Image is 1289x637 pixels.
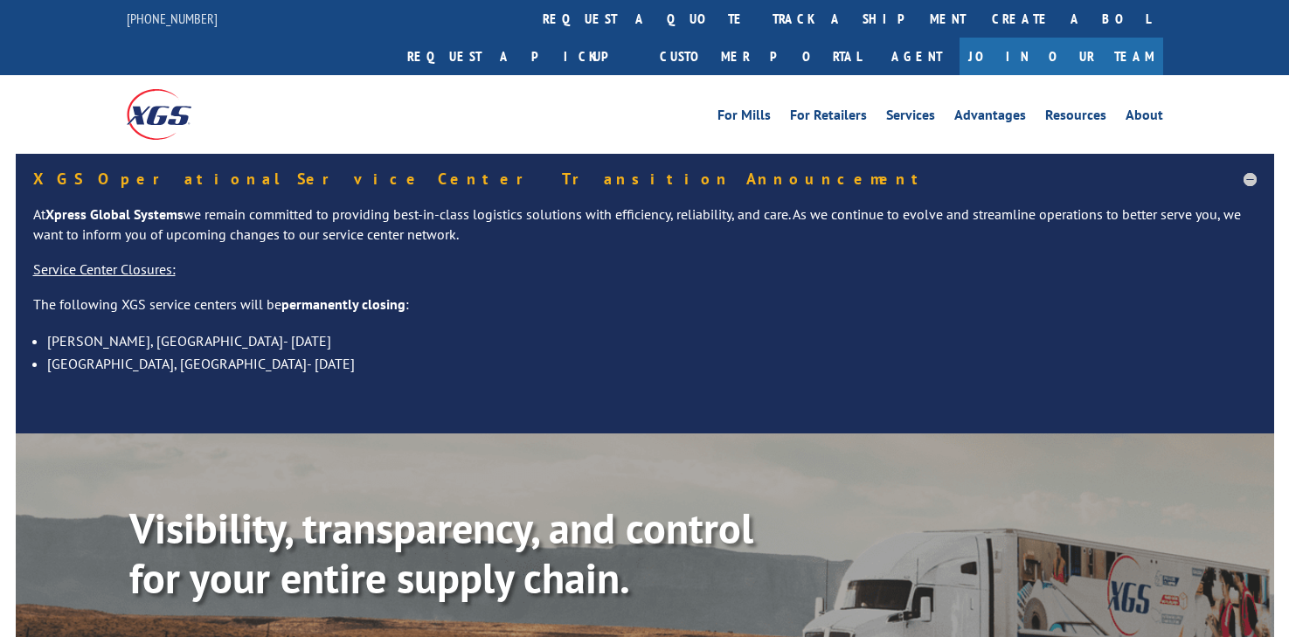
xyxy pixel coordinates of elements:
a: For Retailers [790,108,867,128]
a: Services [886,108,935,128]
strong: permanently closing [281,295,405,313]
a: Advantages [954,108,1026,128]
h5: XGS Operational Service Center Transition Announcement [33,171,1257,187]
u: Service Center Closures: [33,260,176,278]
a: Join Our Team [960,38,1163,75]
a: For Mills [717,108,771,128]
a: Agent [874,38,960,75]
a: Request a pickup [394,38,647,75]
p: The following XGS service centers will be : [33,294,1257,329]
li: [PERSON_NAME], [GEOGRAPHIC_DATA]- [DATE] [47,329,1257,352]
strong: Xpress Global Systems [45,205,184,223]
a: About [1126,108,1163,128]
a: Resources [1045,108,1106,128]
b: Visibility, transparency, and control for your entire supply chain. [129,501,753,606]
li: [GEOGRAPHIC_DATA], [GEOGRAPHIC_DATA]- [DATE] [47,352,1257,375]
a: Customer Portal [647,38,874,75]
a: [PHONE_NUMBER] [127,10,218,27]
p: At we remain committed to providing best-in-class logistics solutions with efficiency, reliabilit... [33,204,1257,260]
